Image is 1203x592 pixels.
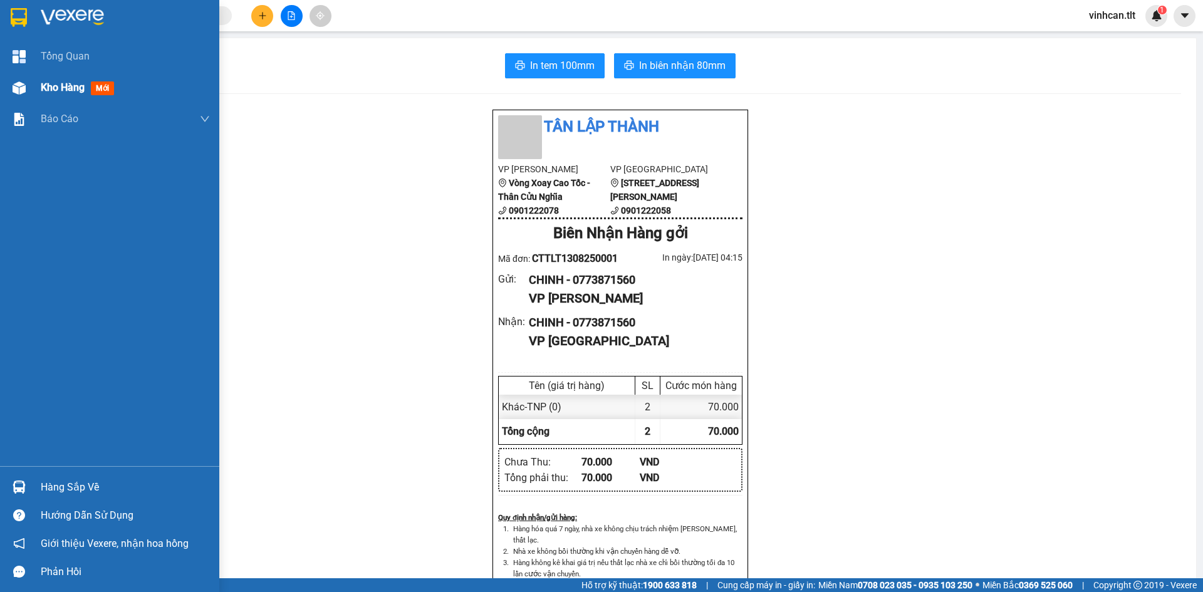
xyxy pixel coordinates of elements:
span: down [200,114,210,124]
span: printer [515,60,525,72]
span: CTTLT1308250001 [532,252,618,264]
span: Tổng Quan [41,48,90,64]
span: Cung cấp máy in - giấy in: [717,578,815,592]
li: Nhà xe không bồi thường khi vận chuyển hàng dễ vỡ. [511,546,742,557]
div: 70.000 [581,454,640,470]
div: SL [638,380,657,392]
div: Phản hồi [41,563,210,581]
b: 0901222058 [621,205,671,216]
span: Miền Bắc [982,578,1073,592]
div: Biên Nhận Hàng gởi [498,222,742,246]
button: printerIn tem 100mm [505,53,605,78]
b: 0901222078 [509,205,559,216]
li: Tân Lập Thành [498,115,742,139]
li: Hàng không kê khai giá trị nếu thất lạc nhà xe chỉ bồi thường tối đa 10 lần cước vận chuyển. [511,557,742,579]
img: icon-new-feature [1151,10,1162,21]
button: printerIn biên nhận 80mm [614,53,736,78]
div: Hướng dẫn sử dụng [41,506,210,525]
span: notification [13,537,25,549]
span: environment [498,179,507,187]
span: printer [624,60,634,72]
button: file-add [281,5,303,27]
div: In ngày: [DATE] 04:15 [620,251,742,264]
span: Hỗ trợ kỹ thuật: [581,578,697,592]
span: In tem 100mm [530,58,595,73]
img: warehouse-icon [13,81,26,95]
span: caret-down [1179,10,1190,21]
img: logo-vxr [11,8,27,27]
img: solution-icon [13,113,26,126]
div: 70.000 [581,470,640,486]
span: environment [610,179,619,187]
div: Tổng phải thu : [504,470,581,486]
span: phone [610,206,619,215]
span: | [706,578,708,592]
span: Báo cáo [41,111,78,127]
b: [STREET_ADDRESS][PERSON_NAME] [610,178,699,202]
div: Gửi : [498,271,529,287]
div: VND [640,454,698,470]
span: In biên nhận 80mm [639,58,726,73]
div: [PERSON_NAME] [7,90,279,123]
button: aim [310,5,331,27]
span: plus [258,11,267,20]
span: ⚪️ [976,583,979,588]
span: Giới thiệu Vexere, nhận hoa hồng [41,536,189,551]
span: file-add [287,11,296,20]
div: VP [GEOGRAPHIC_DATA] [529,331,732,351]
span: phone [498,206,507,215]
span: 1 [1160,6,1164,14]
div: Cước món hàng [664,380,739,392]
div: Mã đơn: [498,251,620,266]
div: CHINH - 0773871560 [529,271,732,289]
span: copyright [1133,581,1142,589]
span: message [13,566,25,578]
strong: 0708 023 035 - 0935 103 250 [858,580,972,590]
button: caret-down [1174,5,1195,27]
div: Nhận : [498,314,529,330]
span: Khác - TNP (0) [502,401,561,413]
div: 70.000 [660,395,742,419]
button: plus [251,5,273,27]
span: 70.000 [708,425,739,437]
span: Kho hàng [41,81,85,93]
div: Chưa Thu : [504,454,581,470]
img: warehouse-icon [13,480,26,494]
strong: 1900 633 818 [643,580,697,590]
span: Miền Nam [818,578,972,592]
div: CHINH - 0773871560 [529,314,732,331]
li: Hàng hóa quá 7 ngày, nhà xe không chịu trách nhiệm [PERSON_NAME], thất lạc. [511,523,742,546]
span: | [1082,578,1084,592]
span: vinhcan.tlt [1079,8,1145,23]
span: Tổng cộng [502,425,549,437]
div: Quy định nhận/gửi hàng : [498,512,742,523]
img: dashboard-icon [13,50,26,63]
div: Tên (giá trị hàng) [502,380,632,392]
li: VP [GEOGRAPHIC_DATA] [610,162,722,176]
div: VND [640,470,698,486]
span: question-circle [13,509,25,521]
span: 2 [645,425,650,437]
span: mới [91,81,114,95]
span: aim [316,11,325,20]
text: CTTLT1308250001 [58,60,228,81]
b: Vòng Xoay Cao Tốc - Thân Cửu Nghĩa [498,178,590,202]
div: Hàng sắp về [41,478,210,497]
div: VP [PERSON_NAME] [529,289,732,308]
div: 2 [635,395,660,419]
strong: 0369 525 060 [1019,580,1073,590]
li: VP [PERSON_NAME] [498,162,610,176]
sup: 1 [1158,6,1167,14]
